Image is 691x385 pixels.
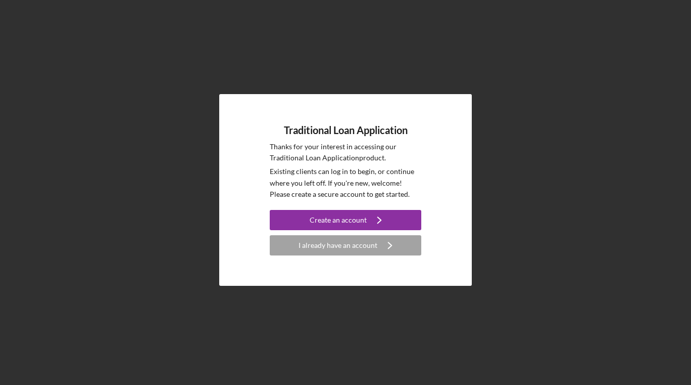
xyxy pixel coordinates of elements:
button: Create an account [270,210,421,230]
p: Thanks for your interest in accessing our Traditional Loan Application product. [270,141,421,164]
h4: Traditional Loan Application [284,124,408,136]
button: I already have an account [270,235,421,255]
div: Create an account [310,210,367,230]
div: I already have an account [299,235,377,255]
p: Existing clients can log in to begin, or continue where you left off. If you're new, welcome! Ple... [270,166,421,200]
a: Create an account [270,210,421,233]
